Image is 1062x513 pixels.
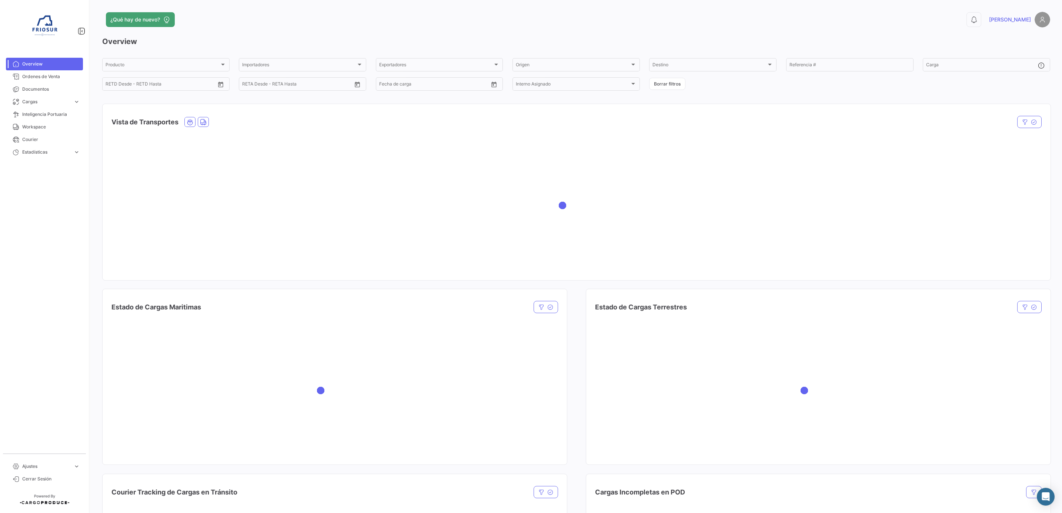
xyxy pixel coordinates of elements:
[111,302,201,312] h4: Estado de Cargas Maritimas
[111,117,178,127] h4: Vista de Transportes
[488,79,500,90] button: Open calendar
[106,63,220,68] span: Producto
[242,63,356,68] span: Importadores
[516,63,630,68] span: Origen
[22,86,80,93] span: Documentos
[106,83,119,88] input: Desde
[22,149,70,155] span: Estadísticas
[185,117,195,127] button: Ocean
[22,463,70,470] span: Ajustes
[398,83,451,88] input: Hasta
[261,83,314,88] input: Hasta
[595,487,685,497] h4: Cargas Incompletas en POD
[22,111,80,118] span: Inteligencia Portuaria
[73,98,80,105] span: expand_more
[1037,488,1055,506] div: Abrir Intercom Messenger
[73,463,80,470] span: expand_more
[110,16,160,23] span: ¿Qué hay de nuevo?
[22,124,80,130] span: Workspace
[649,78,685,90] button: Borrar filtros
[215,79,226,90] button: Open calendar
[22,98,70,105] span: Cargas
[22,476,80,482] span: Cerrar Sesión
[652,63,767,68] span: Destino
[26,9,63,46] img: 6ea6c92c-e42a-4aa8-800a-31a9cab4b7b0.jpg
[6,70,83,83] a: Ordenes de Venta
[102,36,1050,47] h3: Overview
[352,79,363,90] button: Open calendar
[22,136,80,143] span: Courier
[379,63,493,68] span: Exportadores
[73,149,80,155] span: expand_more
[111,487,237,497] h4: Courier Tracking de Cargas en Tránsito
[198,117,208,127] button: Land
[6,58,83,70] a: Overview
[6,83,83,95] a: Documentos
[242,83,256,88] input: Desde
[106,12,175,27] button: ¿Qué hay de nuevo?
[595,302,687,312] h4: Estado de Cargas Terrestres
[516,83,630,88] span: Interno Asignado
[124,83,177,88] input: Hasta
[22,73,80,80] span: Ordenes de Venta
[6,108,83,121] a: Inteligencia Portuaria
[6,133,83,146] a: Courier
[22,61,80,67] span: Overview
[1035,12,1050,27] img: placeholder-user.png
[379,83,393,88] input: Desde
[989,16,1031,23] span: [PERSON_NAME]
[6,121,83,133] a: Workspace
